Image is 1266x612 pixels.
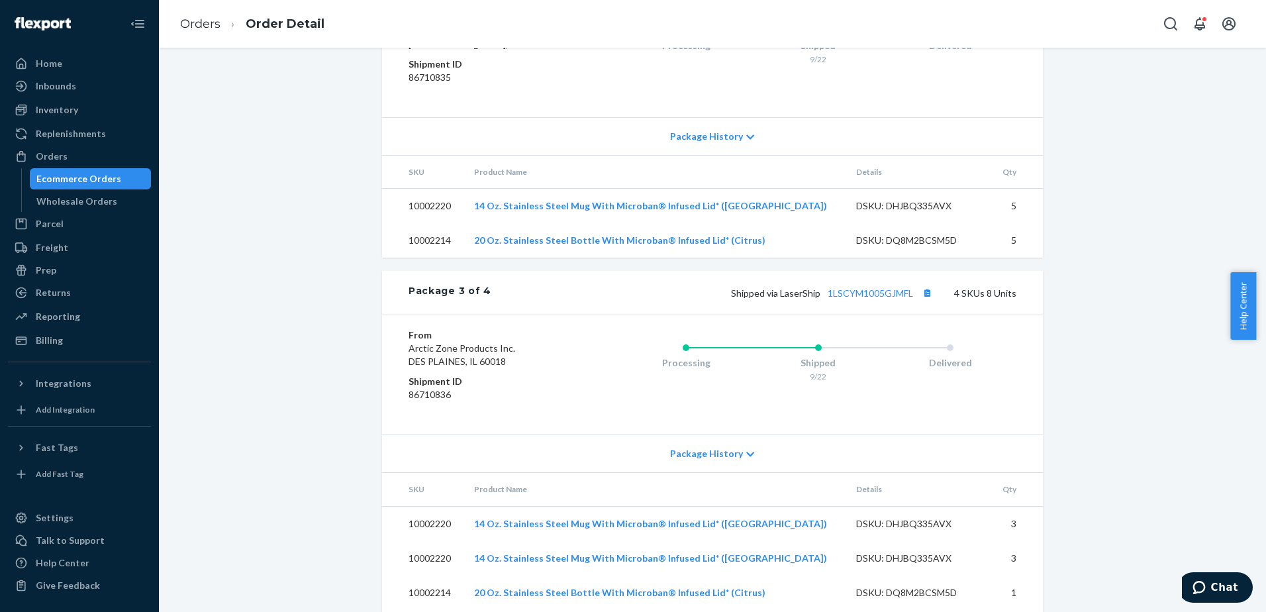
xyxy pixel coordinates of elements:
div: Wholesale Orders [36,195,117,208]
div: Integrations [36,377,91,390]
div: 4 SKUs 8 Units [491,284,1016,301]
div: DSKU: DHJBQ335AVX [856,517,981,531]
div: Inbounds [36,79,76,93]
a: Prep [8,260,151,281]
button: Talk to Support [8,530,151,551]
a: Wholesale Orders [30,191,152,212]
button: Copy tracking number [918,284,936,301]
th: Details [846,156,991,189]
a: 20 Oz. Stainless Steel Bottle With Microban® Infused Lid* (Citrus) [474,234,765,246]
button: Open notifications [1187,11,1213,37]
a: Settings [8,507,151,529]
td: 3 [991,506,1043,541]
div: Billing [36,334,63,347]
img: Flexport logo [15,17,71,30]
div: DSKU: DHJBQ335AVX [856,552,981,565]
a: Help Center [8,552,151,574]
a: 14 Oz. Stainless Steel Mug With Microban® Infused Lid* ([GEOGRAPHIC_DATA]) [474,552,827,564]
div: Parcel [36,217,64,230]
div: Package 3 of 4 [409,284,491,301]
dt: Shipment ID [409,375,567,388]
button: Open account menu [1216,11,1242,37]
div: Delivered [884,356,1016,370]
th: Qty [991,473,1043,506]
a: Inbounds [8,76,151,97]
dt: Shipment ID [409,58,567,71]
div: Prep [36,264,56,277]
div: Returns [36,286,71,299]
a: Freight [8,237,151,258]
a: 14 Oz. Stainless Steel Mug With Microban® Infused Lid* ([GEOGRAPHIC_DATA]) [474,200,827,211]
div: Inventory [36,103,78,117]
th: SKU [382,156,463,189]
span: Shipped via LaserShip [731,287,936,299]
div: Ecommerce Orders [36,172,121,185]
a: Add Integration [8,399,151,421]
span: Package History [670,447,743,460]
button: Help Center [1230,272,1256,340]
th: Details [846,473,991,506]
ol: breadcrumbs [170,5,335,44]
a: Home [8,53,151,74]
button: Close Navigation [124,11,151,37]
td: 5 [991,189,1043,224]
div: DSKU: DHJBQ335AVX [856,199,981,213]
td: 10002220 [382,541,463,576]
th: SKU [382,473,463,506]
div: Help Center [36,556,89,570]
div: Add Integration [36,404,95,415]
div: Add Fast Tag [36,468,83,480]
div: Orders [36,150,68,163]
th: Product Name [463,156,846,189]
a: 20 Oz. Stainless Steel Bottle With Microban® Infused Lid* (Citrus) [474,587,765,598]
div: Talk to Support [36,534,105,547]
a: Billing [8,330,151,351]
a: Orders [8,146,151,167]
a: Orders [180,17,220,31]
dt: From [409,329,567,342]
span: Package History [670,130,743,143]
dd: 86710836 [409,388,567,401]
div: Fast Tags [36,441,78,454]
a: Parcel [8,213,151,234]
a: Add Fast Tag [8,464,151,485]
td: 3 [991,541,1043,576]
div: Replenishments [36,127,106,140]
th: Qty [991,156,1043,189]
td: 10002220 [382,506,463,541]
td: 10002214 [382,223,463,258]
span: Arctic Zone Products Inc. DES PLAINES, IL 60018 [409,342,515,367]
a: Order Detail [246,17,324,31]
td: 10002214 [382,576,463,610]
a: Reporting [8,306,151,327]
a: Ecommerce Orders [30,168,152,189]
button: Give Feedback [8,575,151,596]
div: Settings [36,511,73,525]
td: 10002220 [382,189,463,224]
div: DSKU: DQ8M2BCSM5D [856,234,981,247]
button: Integrations [8,373,151,394]
div: Freight [36,241,68,254]
div: DSKU: DQ8M2BCSM5D [856,586,981,599]
div: Reporting [36,310,80,323]
a: Inventory [8,99,151,121]
div: 9/22 [752,54,885,65]
th: Product Name [463,473,846,506]
button: Open Search Box [1157,11,1184,37]
td: 5 [991,223,1043,258]
td: 1 [991,576,1043,610]
iframe: Opens a widget where you can chat to one of our agents [1182,572,1253,605]
dd: 86710835 [409,71,567,84]
div: Home [36,57,62,70]
button: Fast Tags [8,437,151,458]
a: Returns [8,282,151,303]
div: Shipped [752,356,885,370]
a: 14 Oz. Stainless Steel Mug With Microban® Infused Lid* ([GEOGRAPHIC_DATA]) [474,518,827,529]
div: 9/22 [752,371,885,382]
a: Replenishments [8,123,151,144]
div: Give Feedback [36,579,100,592]
div: Processing [620,356,752,370]
a: 1LSCYM1005GJMFL [828,287,913,299]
